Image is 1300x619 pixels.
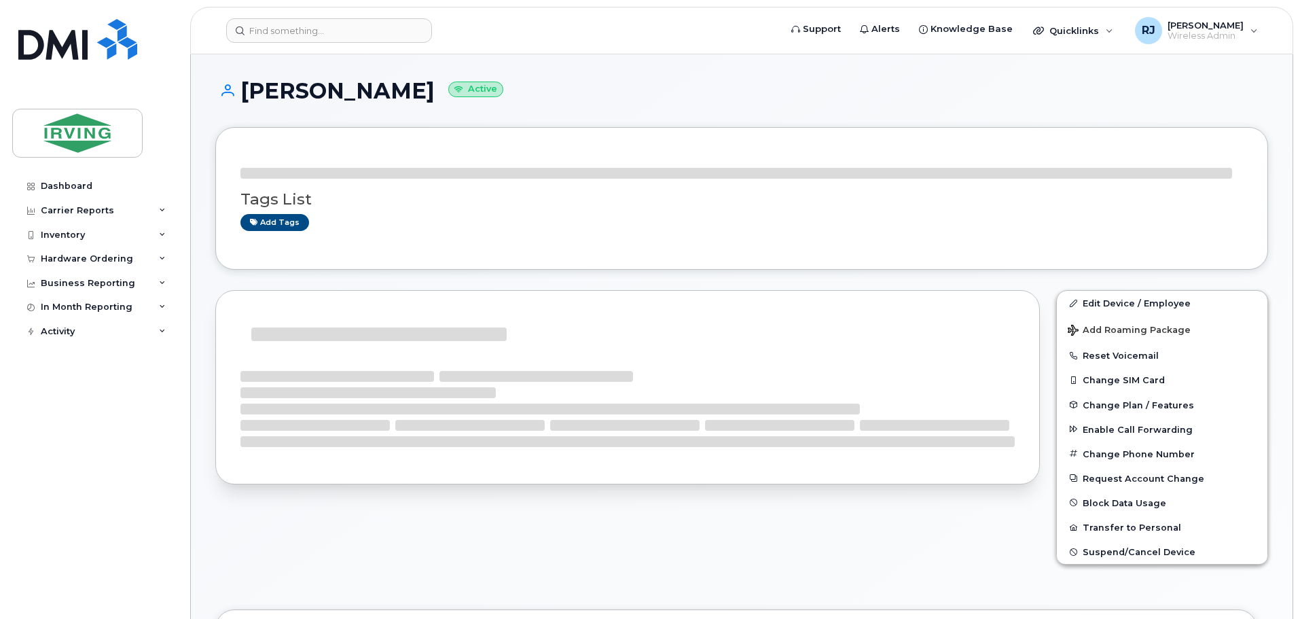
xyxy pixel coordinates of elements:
[240,214,309,231] a: Add tags
[1057,466,1267,491] button: Request Account Change
[1057,291,1267,315] a: Edit Device / Employee
[448,82,503,97] small: Active
[1083,424,1193,434] span: Enable Call Forwarding
[1057,393,1267,417] button: Change Plan / Features
[1083,547,1195,557] span: Suspend/Cancel Device
[1057,368,1267,392] button: Change SIM Card
[1057,442,1267,466] button: Change Phone Number
[1057,343,1267,368] button: Reset Voicemail
[240,191,1243,208] h3: Tags List
[215,79,1268,103] h1: [PERSON_NAME]
[1057,315,1267,343] button: Add Roaming Package
[1083,400,1194,410] span: Change Plan / Features
[1057,515,1267,540] button: Transfer to Personal
[1057,540,1267,564] button: Suspend/Cancel Device
[1057,417,1267,442] button: Enable Call Forwarding
[1057,491,1267,515] button: Block Data Usage
[1068,325,1191,338] span: Add Roaming Package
